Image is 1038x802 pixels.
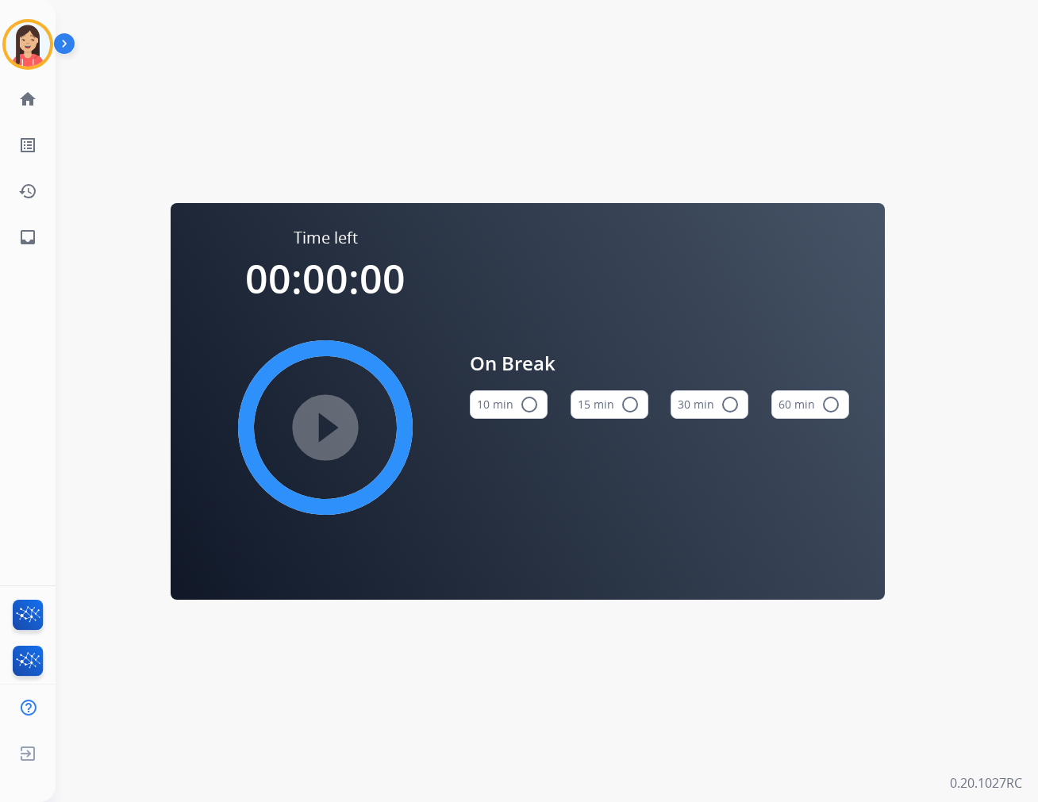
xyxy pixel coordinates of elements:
[950,773,1022,792] p: 0.20.1027RC
[6,22,50,67] img: avatar
[18,90,37,109] mat-icon: home
[821,395,840,414] mat-icon: radio_button_unchecked
[470,390,548,419] button: 10 min
[771,390,849,419] button: 60 min
[571,390,648,419] button: 15 min
[621,395,640,414] mat-icon: radio_button_unchecked
[721,395,740,414] mat-icon: radio_button_unchecked
[18,182,37,201] mat-icon: history
[18,136,37,155] mat-icon: list_alt
[294,227,358,249] span: Time left
[245,251,406,305] span: 00:00:00
[470,349,849,378] span: On Break
[520,395,539,414] mat-icon: radio_button_unchecked
[18,228,37,247] mat-icon: inbox
[671,390,748,419] button: 30 min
